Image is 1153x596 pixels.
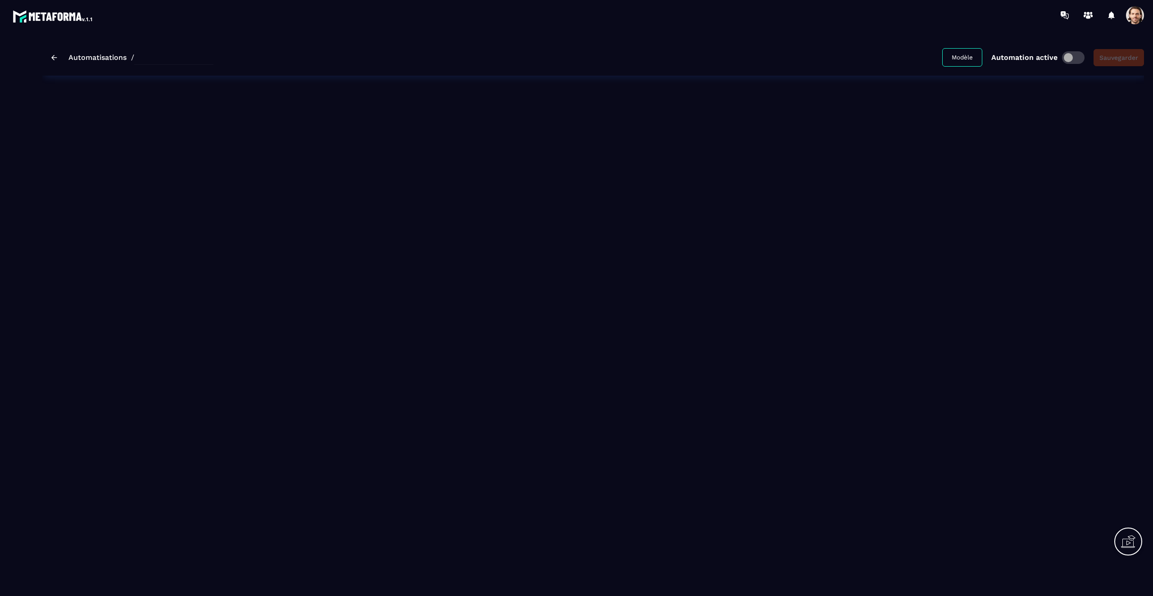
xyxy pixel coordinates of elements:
[942,48,982,67] button: Modèle
[51,55,57,60] img: arrow
[991,53,1058,62] p: Automation active
[13,8,94,24] img: logo
[68,53,127,62] a: Automatisations
[131,53,134,62] span: /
